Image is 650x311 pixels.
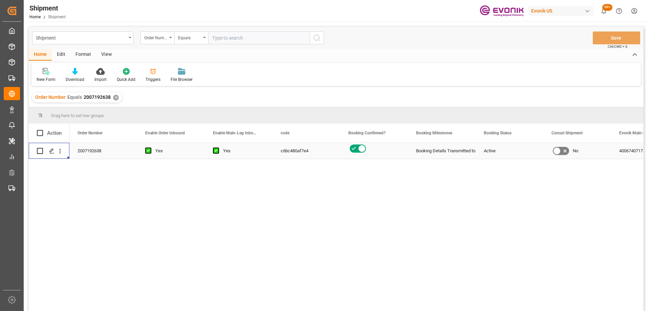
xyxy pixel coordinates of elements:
button: Help Center [611,3,627,19]
button: Save [593,31,640,44]
div: Yes [155,143,197,159]
span: Enable Order Inbound [145,131,185,135]
span: Order Number [78,131,103,135]
span: code [281,131,289,135]
input: Type to search [208,31,310,44]
div: c6bc480af7e4 [273,143,340,159]
span: 99+ [602,4,612,11]
div: New Form [37,76,56,83]
span: Booking Status [484,131,512,135]
button: open menu [174,31,208,44]
div: Active [484,143,535,159]
div: View [96,49,117,61]
div: Format [70,49,96,61]
div: ✕ [113,95,119,101]
div: Yes [223,143,264,159]
div: Import [94,76,107,83]
span: Drag here to set row groups [51,113,104,118]
button: Evonik US [528,4,596,17]
div: File Browser [171,76,193,83]
div: Evonik US [528,6,593,16]
div: Shipment [36,33,126,42]
div: Shipment [29,3,66,13]
button: open menu [32,31,134,44]
span: 2007192638 [84,94,111,100]
span: Consol Shipment [551,131,583,135]
span: Booking Confirmed? [348,131,386,135]
a: Home [29,15,41,19]
span: Booking Milestones [416,131,452,135]
div: Order Number [144,33,167,41]
div: Download [66,76,84,83]
button: search button [310,31,324,44]
span: No [573,143,578,159]
div: Edit [52,49,70,61]
div: Home [29,49,52,61]
button: show 100 new notifications [596,3,611,19]
div: Booking Details Transmitted to SAP [416,143,468,159]
img: Evonik-brand-mark-Deep-Purple-RGB.jpeg_1700498283.jpeg [480,5,524,17]
div: 2007192638 [69,143,137,159]
div: Press SPACE to select this row. [29,143,69,159]
span: Equals [67,94,82,100]
div: Equals [178,33,201,41]
button: open menu [140,31,174,44]
span: Enable Main-Leg Inbound [213,131,258,135]
div: Triggers [146,76,160,83]
div: Action [47,130,62,136]
div: Quick Add [117,76,135,83]
span: Ctrl/CMD + S [608,44,627,49]
span: Order Number [35,94,66,100]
